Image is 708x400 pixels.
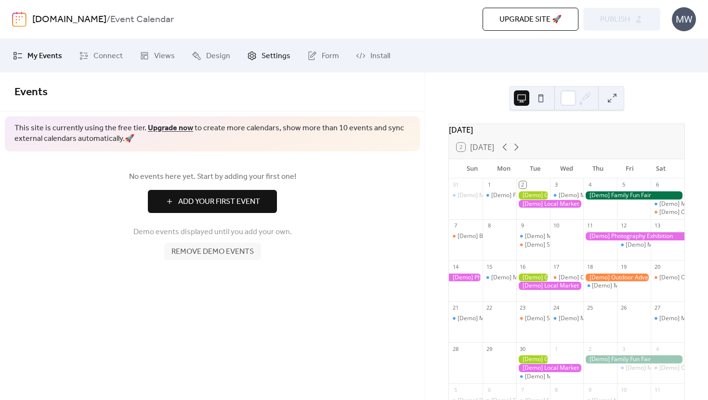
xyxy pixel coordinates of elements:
div: 10 [553,222,560,229]
div: [Demo] Open Mic Night [651,364,684,372]
button: Add Your First Event [148,190,277,213]
span: No events here yet. Start by adding your first one! [14,171,410,183]
a: Form [300,43,346,69]
div: 3 [553,181,560,188]
div: [Demo] Morning Yoga Bliss [559,191,632,200]
div: 11 [654,386,661,393]
div: [Demo] Open Mic Night [651,208,684,216]
div: 18 [586,263,593,270]
div: [Demo] Fitness Bootcamp [491,191,561,200]
span: Demo events displayed until you add your own. [133,226,292,238]
div: [Demo] Morning Yoga Bliss [458,191,531,200]
div: [Demo] Photography Exhibition [449,274,483,282]
span: Views [154,50,175,62]
div: [Demo] Morning Yoga Bliss [491,274,564,282]
a: [DOMAIN_NAME] [32,11,106,29]
div: 14 [452,263,459,270]
div: [Demo] Seniors' Social Tea [525,241,597,249]
a: Settings [240,43,298,69]
div: [DATE] [449,124,684,136]
div: [Demo] Morning Yoga Bliss [516,232,550,240]
div: 20 [654,263,661,270]
div: 1 [485,181,493,188]
div: Thu [582,159,614,178]
div: 2 [519,181,526,188]
div: [Demo] Morning Yoga Bliss [550,314,584,323]
div: [Demo] Culinary Cooking Class [550,274,584,282]
div: 19 [620,263,627,270]
div: 9 [519,222,526,229]
div: [Demo] Seniors' Social Tea [516,314,550,323]
div: Sat [645,159,677,178]
div: 28 [452,345,459,352]
div: [Demo] Morning Yoga Bliss [617,364,651,372]
div: 11 [586,222,593,229]
div: [Demo] Seniors' Social Tea [525,314,597,323]
div: Mon [488,159,519,178]
div: 23 [519,304,526,312]
div: [Demo] Book Club Gathering [458,232,535,240]
div: [Demo] Morning Yoga Bliss [516,373,550,381]
div: [Demo] Culinary Cooking Class [559,274,642,282]
div: [Demo] Gardening Workshop [516,274,550,282]
div: [Demo] Gardening Workshop [516,355,550,363]
a: Add Your First Event [14,190,410,213]
a: Views [132,43,182,69]
div: 2 [586,345,593,352]
span: Settings [262,50,290,62]
div: 6 [654,181,661,188]
div: 17 [553,263,560,270]
div: 16 [519,263,526,270]
div: 4 [586,181,593,188]
div: [Demo] Photography Exhibition [583,232,684,240]
div: [Demo] Morning Yoga Bliss [449,191,483,200]
div: 10 [620,386,627,393]
span: Design [206,50,230,62]
div: 29 [485,345,493,352]
div: [Demo] Open Mic Night [651,274,684,282]
span: This site is currently using the free tier. to create more calendars, show more than 10 events an... [14,123,410,145]
span: Connect [93,50,123,62]
div: 13 [654,222,661,229]
div: [Demo] Morning Yoga Bliss [483,274,516,282]
span: Form [322,50,339,62]
span: Remove demo events [171,246,254,258]
div: [Demo] Local Market [516,282,584,290]
div: 5 [620,181,627,188]
button: Upgrade site 🚀 [483,8,578,31]
div: [Demo] Family Fun Fair [583,191,684,200]
div: 26 [620,304,627,312]
div: 31 [452,181,459,188]
button: Remove demo events [164,243,261,260]
b: / [106,11,110,29]
div: [Demo] Morning Yoga Bliss [583,282,617,290]
a: Connect [72,43,130,69]
span: Events [14,82,48,103]
span: Add Your First Event [178,196,260,208]
div: [Demo] Local Market [516,200,584,208]
div: 3 [620,345,627,352]
div: 1 [553,345,560,352]
div: 27 [654,304,661,312]
div: Wed [551,159,582,178]
div: 5 [452,386,459,393]
div: 25 [586,304,593,312]
div: 24 [553,304,560,312]
div: 6 [485,386,493,393]
div: [Demo] Seniors' Social Tea [516,241,550,249]
div: 21 [452,304,459,312]
div: [Demo] Gardening Workshop [516,191,550,200]
div: [Demo] Fitness Bootcamp [483,191,516,200]
span: My Events [27,50,62,62]
div: 15 [485,263,493,270]
span: Install [370,50,390,62]
img: logo [12,12,26,27]
div: 12 [620,222,627,229]
b: Event Calendar [110,11,174,29]
div: [Demo] Morning Yoga Bliss [626,364,699,372]
a: Install [349,43,397,69]
a: My Events [6,43,69,69]
div: 22 [485,304,493,312]
div: 8 [485,222,493,229]
div: [Demo] Morning Yoga Bliss [617,241,651,249]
